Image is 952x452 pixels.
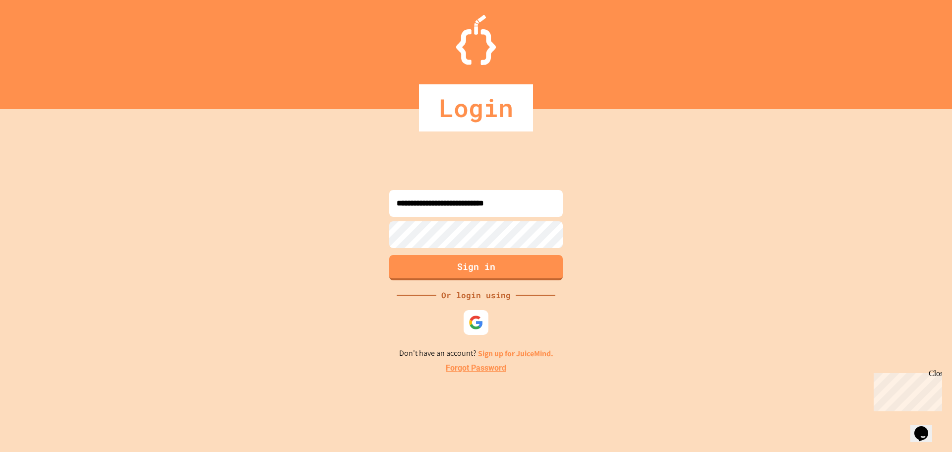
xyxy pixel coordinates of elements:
[870,369,942,411] iframe: chat widget
[469,315,483,330] img: google-icon.svg
[478,348,553,359] a: Sign up for JuiceMind.
[419,84,533,131] div: Login
[436,289,516,301] div: Or login using
[446,362,506,374] a: Forgot Password
[456,15,496,65] img: Logo.svg
[389,255,563,280] button: Sign in
[910,412,942,442] iframe: chat widget
[399,347,553,360] p: Don't have an account?
[4,4,68,63] div: Chat with us now!Close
